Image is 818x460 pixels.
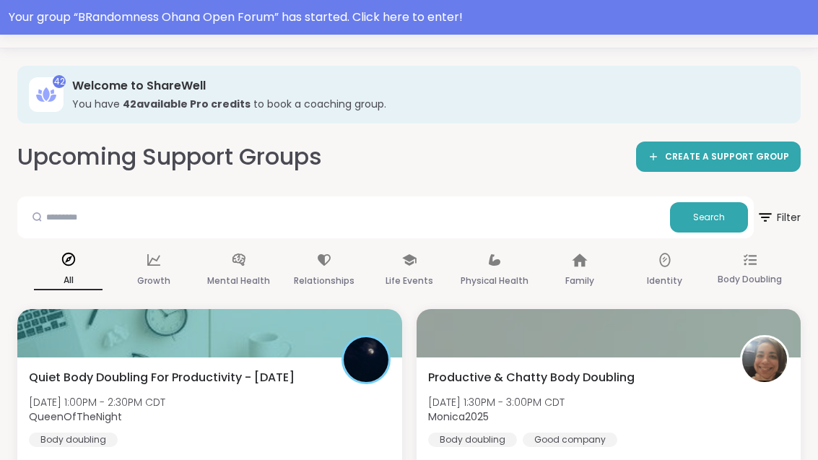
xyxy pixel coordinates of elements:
p: Family [565,272,594,290]
div: Your group “ BRandomness Ohana Open Forum ” has started. Click here to enter! [9,9,809,26]
p: Life Events [386,272,433,290]
h3: Welcome to ShareWell [72,78,780,94]
p: Identity [647,272,682,290]
span: CREATE A SUPPORT GROUP [665,151,789,163]
p: Body Doubling [718,271,782,288]
a: CREATE A SUPPORT GROUP [636,142,801,172]
button: Search [670,202,748,233]
div: Body doubling [29,433,118,447]
p: All [34,272,103,290]
span: Filter [757,200,801,235]
p: Physical Health [461,272,528,290]
div: Body doubling [428,433,517,447]
img: Monica2025 [742,337,787,382]
h3: You have to book a coaching group. [72,97,780,111]
div: Good company [523,433,617,447]
span: Quiet Body Doubling For Productivity - [DATE] [29,369,295,386]
p: Mental Health [207,272,270,290]
img: QueenOfTheNight [344,337,388,382]
span: Productive & Chatty Body Doubling [428,369,635,386]
p: Relationships [294,272,354,290]
span: [DATE] 1:30PM - 3:00PM CDT [428,395,565,409]
span: [DATE] 1:00PM - 2:30PM CDT [29,395,165,409]
span: Search [693,211,725,224]
b: QueenOfTheNight [29,409,122,424]
div: 42 [53,75,66,88]
h2: Upcoming Support Groups [17,141,322,173]
button: Filter [757,196,801,238]
b: Monica2025 [428,409,489,424]
p: Growth [137,272,170,290]
b: 42 available Pro credit s [123,97,251,111]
